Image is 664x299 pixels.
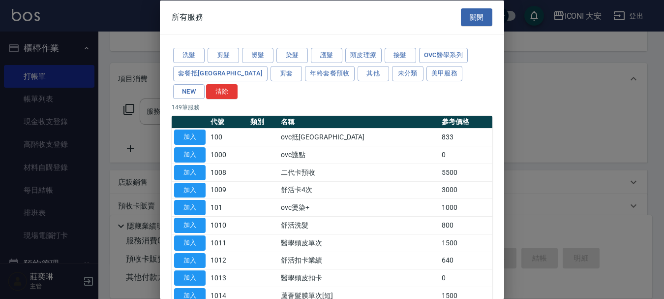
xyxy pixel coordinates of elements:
[173,48,205,63] button: 洗髮
[278,146,439,164] td: ovc護點
[278,116,439,129] th: 名稱
[208,181,248,199] td: 1009
[172,12,203,22] span: 所有服務
[248,116,278,129] th: 類別
[174,165,206,180] button: 加入
[439,116,492,129] th: 參考價格
[173,66,268,81] button: 套餐抵[GEOGRAPHIC_DATA]
[208,269,248,287] td: 1013
[278,252,439,269] td: 舒活扣卡業績
[278,234,439,252] td: 醫學頭皮單次
[439,181,492,199] td: 3000
[392,66,423,81] button: 未分類
[439,128,492,146] td: 833
[174,200,206,215] button: 加入
[278,199,439,216] td: ovc燙染+
[174,253,206,268] button: 加入
[208,216,248,234] td: 1010
[208,234,248,252] td: 1011
[206,84,238,99] button: 清除
[358,66,389,81] button: 其他
[208,116,248,129] th: 代號
[173,84,205,99] button: NEW
[439,216,492,234] td: 800
[419,48,468,63] button: ovc醫學系列
[208,199,248,216] td: 101
[439,269,492,287] td: 0
[174,130,206,145] button: 加入
[439,234,492,252] td: 1500
[208,146,248,164] td: 1000
[278,269,439,287] td: 醫學頭皮扣卡
[242,48,273,63] button: 燙髮
[439,146,492,164] td: 0
[278,128,439,146] td: ovc抵[GEOGRAPHIC_DATA]
[305,66,354,81] button: 年終套餐預收
[208,164,248,181] td: 1008
[174,218,206,233] button: 加入
[439,164,492,181] td: 5500
[278,164,439,181] td: 二代卡預收
[278,181,439,199] td: 舒活卡4次
[426,66,463,81] button: 美甲服務
[174,270,206,286] button: 加入
[278,216,439,234] td: 舒活洗髮
[276,48,308,63] button: 染髮
[208,252,248,269] td: 1012
[172,103,492,112] p: 149 筆服務
[345,48,382,63] button: 頭皮理療
[174,182,206,198] button: 加入
[311,48,342,63] button: 護髮
[208,128,248,146] td: 100
[208,48,239,63] button: 剪髮
[174,147,206,163] button: 加入
[385,48,416,63] button: 接髮
[271,66,302,81] button: 剪套
[461,8,492,26] button: 關閉
[439,252,492,269] td: 640
[174,235,206,250] button: 加入
[439,199,492,216] td: 1000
